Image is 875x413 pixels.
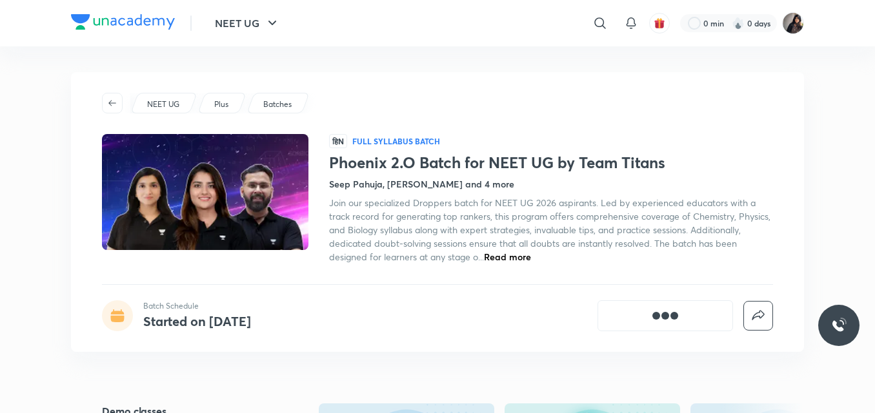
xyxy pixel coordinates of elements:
[484,251,531,263] span: Read more
[329,134,347,148] span: हिN
[263,99,292,110] p: Batches
[71,14,175,30] img: Company Logo
[214,99,228,110] p: Plus
[329,197,770,263] span: Join our specialized Droppers batch for NEET UG 2026 aspirants. Led by experienced educators with...
[329,153,773,172] h1: Phoenix 2.O Batch for NEET UG by Team Titans
[598,300,733,331] button: [object Object]
[71,14,175,33] a: Company Logo
[329,177,514,191] h4: Seep Pahuja, [PERSON_NAME] and 4 more
[831,318,847,333] img: ttu
[143,300,251,312] p: Batch Schedule
[649,13,670,34] button: avatar
[352,136,440,146] p: Full Syllabus Batch
[732,17,745,30] img: streak
[261,99,294,110] a: Batches
[207,10,288,36] button: NEET UG
[654,17,665,29] img: avatar
[145,99,182,110] a: NEET UG
[147,99,179,110] p: NEET UG
[100,133,310,251] img: Thumbnail
[212,99,231,110] a: Plus
[143,312,251,330] h4: Started on [DATE]
[782,12,804,34] img: Afeera M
